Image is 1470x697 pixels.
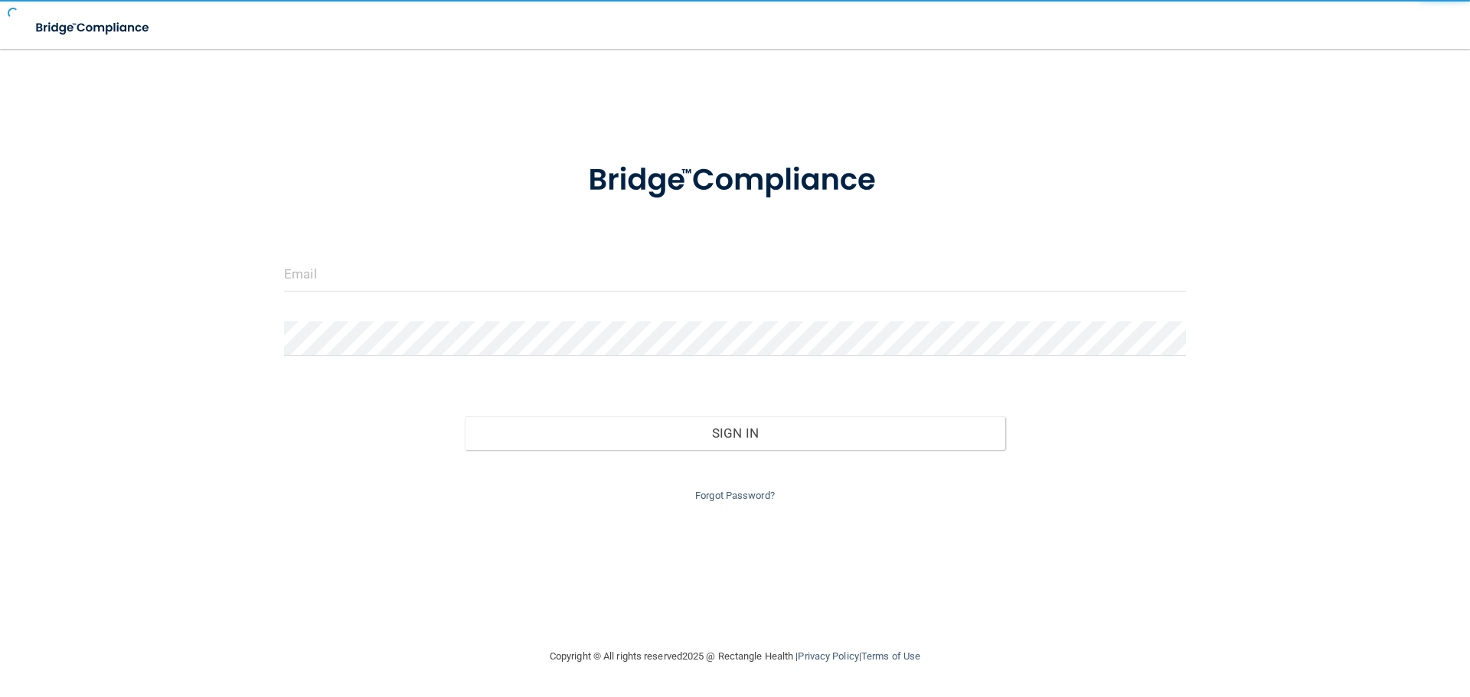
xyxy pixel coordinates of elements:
a: Privacy Policy [798,650,858,662]
img: bridge_compliance_login_screen.278c3ca4.svg [557,141,913,220]
a: Forgot Password? [695,490,775,501]
a: Terms of Use [861,650,920,662]
button: Sign In [465,416,1006,450]
div: Copyright © All rights reserved 2025 @ Rectangle Health | | [456,632,1014,681]
input: Email [284,257,1186,292]
img: bridge_compliance_login_screen.278c3ca4.svg [23,12,164,44]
